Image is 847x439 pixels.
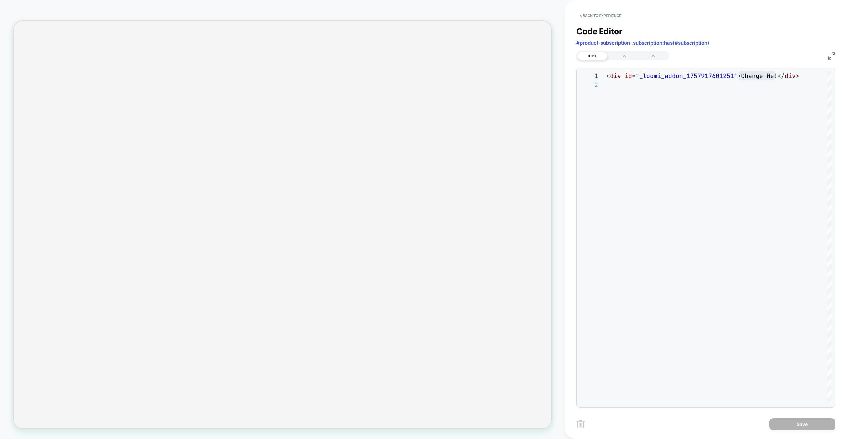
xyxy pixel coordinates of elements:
img: delete [576,420,585,428]
span: div [610,72,621,80]
span: Change Me! [741,72,778,80]
span: < [606,72,610,80]
div: 1 [580,71,598,80]
span: "_loomi_addon_1757917601251" [636,72,737,80]
span: #product-subscription .subscription:has(#subscription) [576,40,709,46]
span: div [785,72,796,80]
span: </ [778,72,785,80]
span: id [625,72,632,80]
div: HTML [577,52,607,60]
div: 2 [580,80,598,89]
img: fullscreen [828,52,835,60]
span: Code Editor [576,26,623,36]
div: CSS [607,52,638,60]
span: = [632,72,636,80]
button: < Back to experience [576,10,625,21]
span: > [737,72,741,80]
span: > [796,72,799,80]
div: JS [638,52,668,60]
button: Save [769,418,835,430]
